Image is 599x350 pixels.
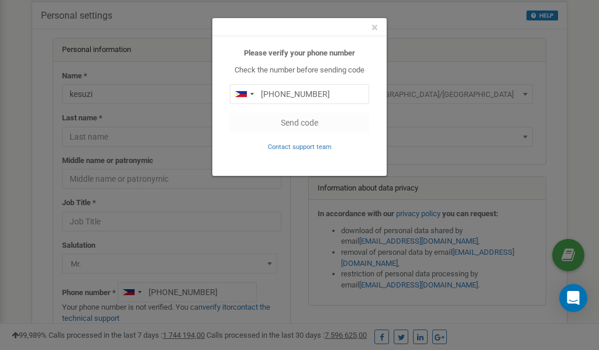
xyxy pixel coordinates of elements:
[230,65,369,76] p: Check the number before sending code
[230,85,257,103] div: Telephone country code
[268,143,332,151] small: Contact support team
[230,113,369,133] button: Send code
[371,22,378,34] button: Close
[230,84,369,104] input: 0905 123 4567
[268,142,332,151] a: Contact support team
[559,284,587,312] div: Open Intercom Messenger
[371,20,378,34] span: ×
[244,48,355,57] b: Please verify your phone number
